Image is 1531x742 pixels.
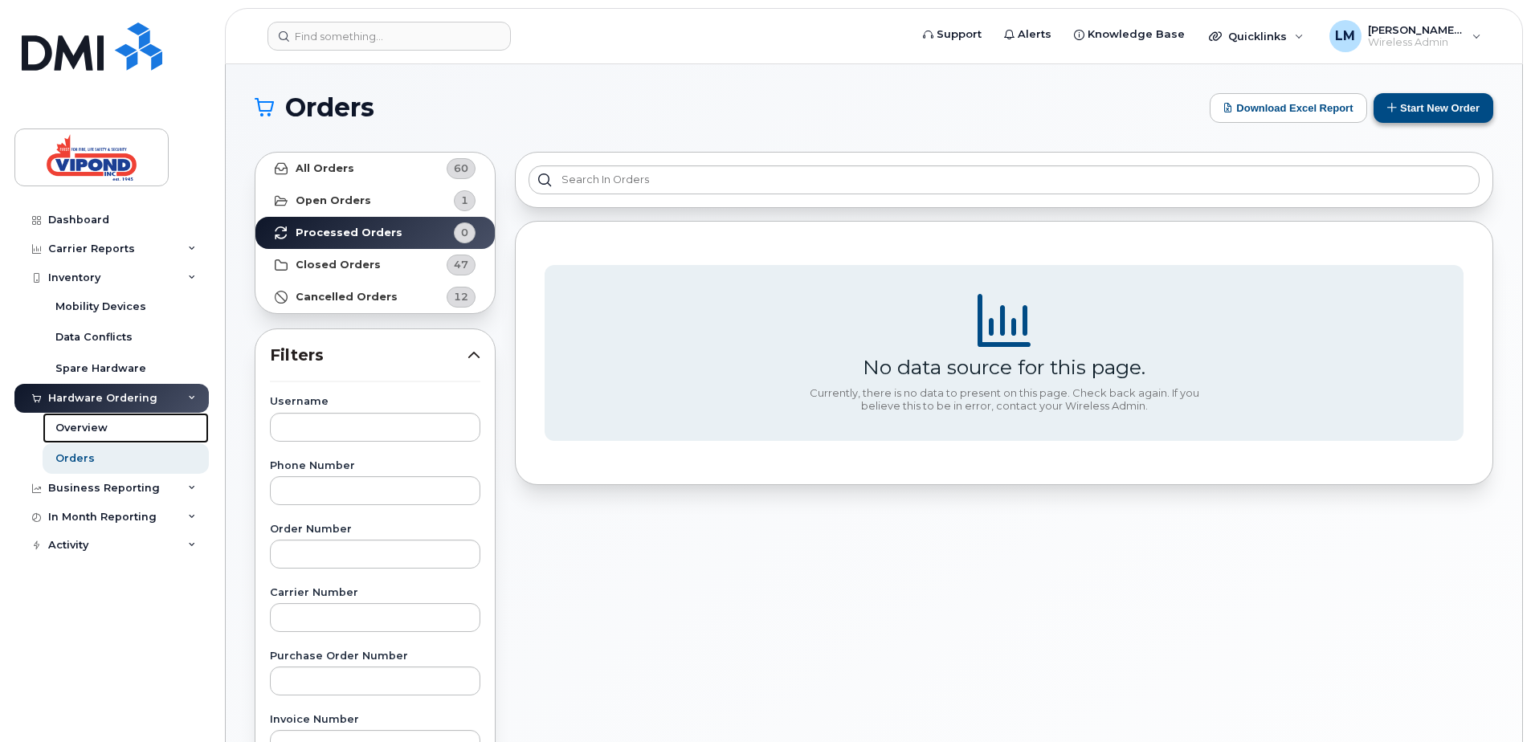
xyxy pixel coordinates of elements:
a: Open Orders1 [255,185,495,217]
button: Start New Order [1374,93,1493,123]
label: Purchase Order Number [270,651,480,662]
span: 12 [454,289,468,304]
label: Order Number [270,524,480,535]
strong: Closed Orders [296,259,381,271]
strong: Processed Orders [296,226,402,239]
strong: Open Orders [296,194,371,207]
button: Download Excel Report [1210,93,1367,123]
div: No data source for this page. [863,355,1145,379]
label: Phone Number [270,461,480,471]
a: Cancelled Orders12 [255,281,495,313]
a: Processed Orders0 [255,217,495,249]
span: 0 [461,225,468,240]
span: Filters [270,344,467,367]
strong: Cancelled Orders [296,291,398,304]
span: Orders [285,96,374,120]
a: All Orders60 [255,153,495,185]
div: Currently, there is no data to present on this page. Check back again. If you believe this to be ... [803,387,1205,412]
a: Closed Orders47 [255,249,495,281]
label: Username [270,397,480,407]
input: Search in orders [529,165,1480,194]
span: 1 [461,193,468,208]
label: Carrier Number [270,588,480,598]
label: Invoice Number [270,715,480,725]
span: 47 [454,257,468,272]
strong: All Orders [296,162,354,175]
span: 60 [454,161,468,176]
